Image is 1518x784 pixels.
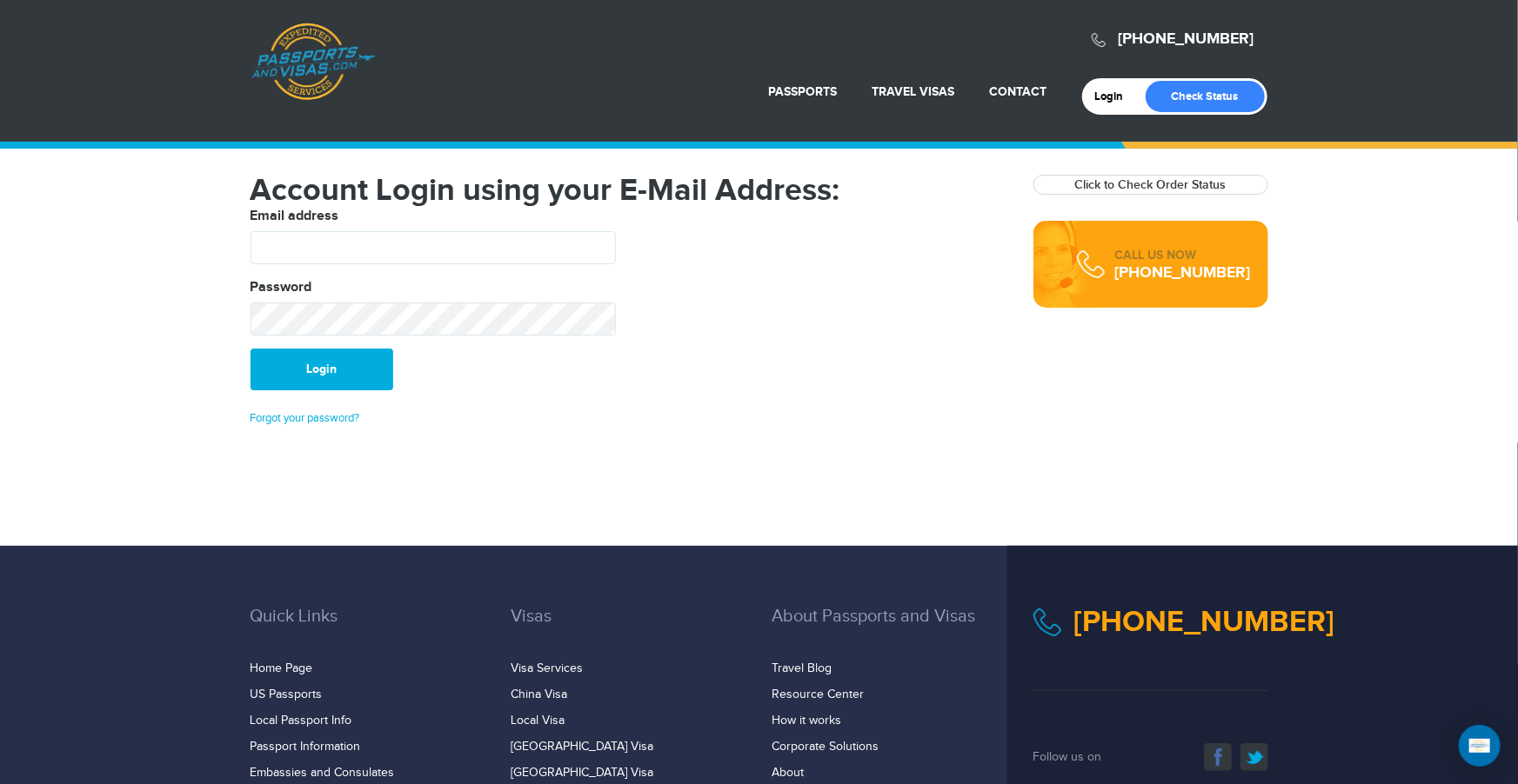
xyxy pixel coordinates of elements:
[512,766,654,780] a: [GEOGRAPHIC_DATA] Visa
[772,740,879,754] a: Corporate Solutions
[990,84,1047,99] a: Contact
[769,84,838,99] a: Passports
[512,661,584,675] a: Visa Services
[251,661,313,675] a: Home Page
[772,661,833,675] a: Travel Blog
[251,349,393,390] button: Login
[251,206,339,227] label: Email address
[251,688,323,701] a: US Passports
[251,411,360,425] a: Forgot your password?
[1115,247,1251,264] div: CALL US NOW
[1204,743,1232,771] a: facebook
[772,607,1007,652] h3: About Passports and Visas
[251,175,1007,206] h1: Account Login using your E-Mail Address:
[1075,177,1227,192] a: Click to Check Order Status
[251,23,375,101] a: Passports & [DOMAIN_NAME]
[512,688,568,701] a: China Visa
[512,607,746,652] h3: Visas
[1033,750,1102,764] span: Follow us on
[1240,743,1268,771] a: twitter
[873,84,955,99] a: Travel Visas
[1095,90,1136,103] a: Login
[251,607,485,652] h3: Quick Links
[251,714,352,728] a: Local Passport Info
[772,766,805,780] a: About
[251,766,395,780] a: Embassies and Consulates
[1074,604,1335,640] a: [PHONE_NUMBER]
[772,688,865,701] a: Resource Center
[1146,81,1265,112] a: Check Status
[772,714,842,728] a: How it works
[512,740,654,754] a: [GEOGRAPHIC_DATA] Visa
[512,714,565,728] a: Local Visa
[1115,264,1251,282] div: [PHONE_NUMBER]
[251,740,361,754] a: Passport Information
[1119,30,1254,49] a: [PHONE_NUMBER]
[251,277,312,298] label: Password
[1459,725,1501,767] div: Open Intercom Messenger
